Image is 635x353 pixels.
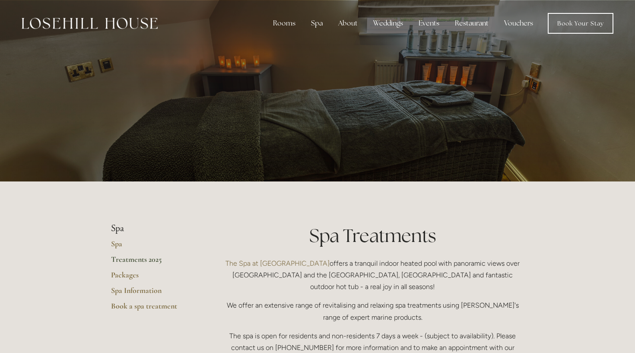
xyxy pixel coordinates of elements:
[331,15,365,32] div: About
[304,15,330,32] div: Spa
[111,270,194,286] a: Packages
[497,15,540,32] a: Vouchers
[111,223,194,234] li: Spa
[366,15,410,32] div: Weddings
[111,254,194,270] a: Treatments 2025
[221,299,524,323] p: We offer an extensive range of revitalising and relaxing spa treatments using [PERSON_NAME]'s ran...
[225,259,330,267] a: The Spa at [GEOGRAPHIC_DATA]
[111,286,194,301] a: Spa Information
[448,15,495,32] div: Restaurant
[548,13,613,34] a: Book Your Stay
[22,18,158,29] img: Losehill House
[412,15,446,32] div: Events
[221,258,524,293] p: offers a tranquil indoor heated pool with panoramic views over [GEOGRAPHIC_DATA] and the [GEOGRAP...
[221,223,524,248] h1: Spa Treatments
[111,301,194,317] a: Book a spa treatment
[266,15,302,32] div: Rooms
[111,239,194,254] a: Spa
